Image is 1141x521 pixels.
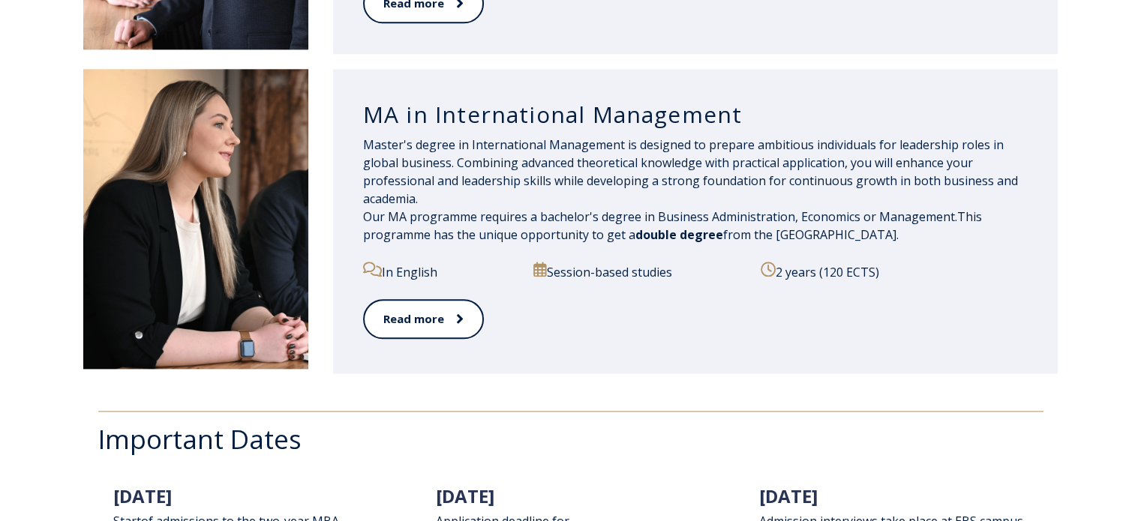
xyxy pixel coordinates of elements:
h3: MA in International Management [363,100,1028,129]
p: 2 years (120 ECTS) [761,262,1028,281]
img: DSC_1907 [83,69,308,369]
span: Our MA programme requires a bachelor's degree in Business Administration, Economics or Management. [363,208,957,225]
span: [DATE] [759,484,818,508]
span: Important Dates [98,421,302,457]
p: Session-based studies [533,262,743,281]
span: This programme has the unique opportunity to get a from the [GEOGRAPHIC_DATA]. [363,208,982,243]
span: Master's degree in International Management is designed to prepare ambitious individuals for lead... [363,136,1018,207]
span: double degree [635,226,723,243]
p: In English [363,262,517,281]
a: Read more [363,299,484,339]
span: [DATE] [436,484,494,508]
span: [DATE] [113,484,172,508]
